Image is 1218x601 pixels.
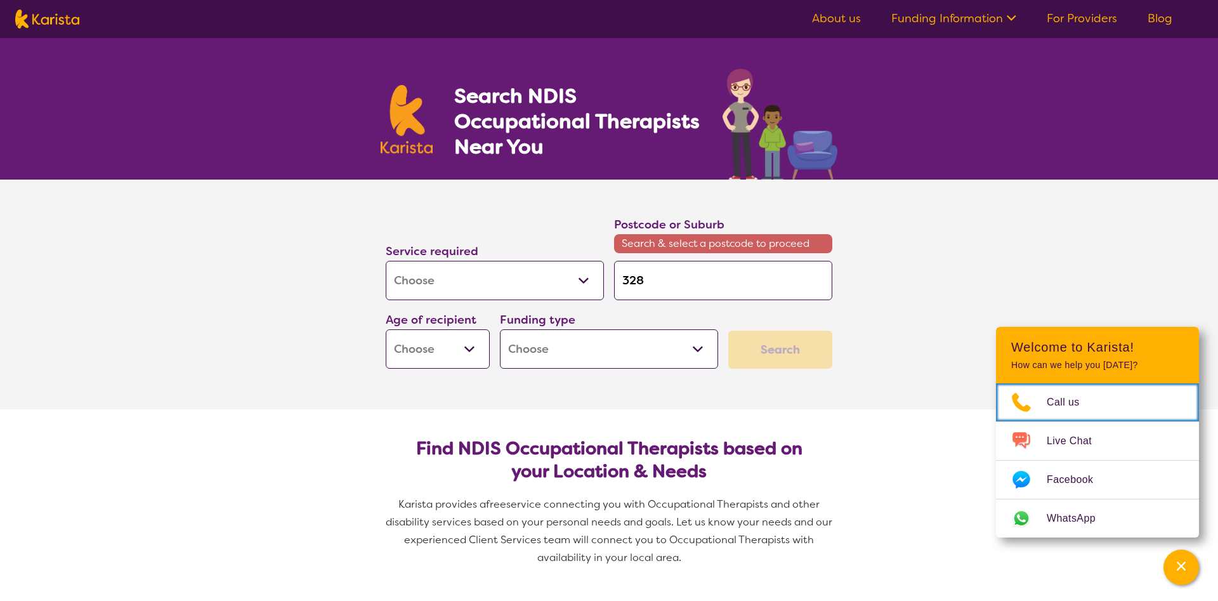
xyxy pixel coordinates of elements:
h2: Welcome to Karista! [1011,340,1184,355]
a: For Providers [1047,11,1117,26]
a: About us [812,11,861,26]
input: Type [614,261,832,300]
p: How can we help you [DATE]? [1011,360,1184,371]
ul: Choose channel [996,383,1199,538]
img: occupational-therapy [723,69,837,180]
h2: Find NDIS Occupational Therapists based on your Location & Needs [396,437,822,483]
a: Funding Information [891,11,1016,26]
label: Age of recipient [386,312,476,327]
span: Facebook [1047,470,1108,489]
h1: Search NDIS Occupational Therapists Near You [454,83,701,159]
span: WhatsApp [1047,509,1111,528]
button: Channel Menu [1163,550,1199,585]
span: Search & select a postcode to proceed [614,234,832,253]
label: Funding type [500,312,575,327]
span: Live Chat [1047,432,1107,451]
div: Channel Menu [996,327,1199,538]
label: Service required [386,244,478,259]
span: Karista provides a [398,498,486,511]
img: Karista logo [15,10,79,29]
label: Postcode or Suburb [614,217,724,232]
a: Web link opens in a new tab. [996,499,1199,538]
span: Call us [1047,393,1095,412]
span: service connecting you with Occupational Therapists and other disability services based on your p... [386,498,835,564]
a: Blog [1148,11,1172,26]
span: free [486,498,506,511]
img: Karista logo [381,85,433,154]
